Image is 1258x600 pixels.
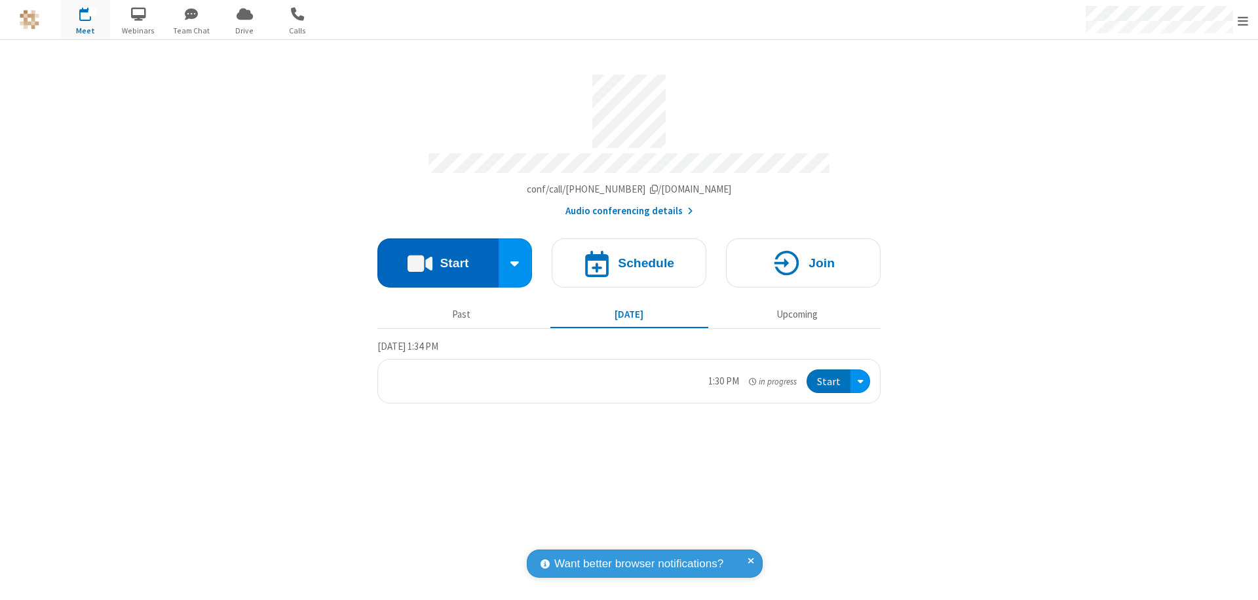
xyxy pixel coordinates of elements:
[377,238,499,288] button: Start
[718,302,876,327] button: Upcoming
[220,25,269,37] span: Drive
[749,375,797,388] em: in progress
[527,183,732,195] span: Copy my meeting room link
[377,339,881,404] section: Today's Meetings
[554,555,723,572] span: Want better browser notifications?
[377,340,438,352] span: [DATE] 1:34 PM
[20,10,39,29] img: QA Selenium DO NOT DELETE OR CHANGE
[850,369,870,394] div: Open menu
[618,257,674,269] h4: Schedule
[383,302,541,327] button: Past
[377,65,881,219] section: Account details
[440,257,468,269] h4: Start
[550,302,708,327] button: [DATE]
[114,25,163,37] span: Webinars
[527,182,732,197] button: Copy my meeting room linkCopy my meeting room link
[88,7,97,17] div: 1
[61,25,110,37] span: Meet
[807,369,850,394] button: Start
[1225,566,1248,591] iframe: Chat
[708,374,739,389] div: 1:30 PM
[565,204,693,219] button: Audio conferencing details
[273,25,322,37] span: Calls
[167,25,216,37] span: Team Chat
[552,238,706,288] button: Schedule
[809,257,835,269] h4: Join
[726,238,881,288] button: Join
[499,238,533,288] div: Start conference options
